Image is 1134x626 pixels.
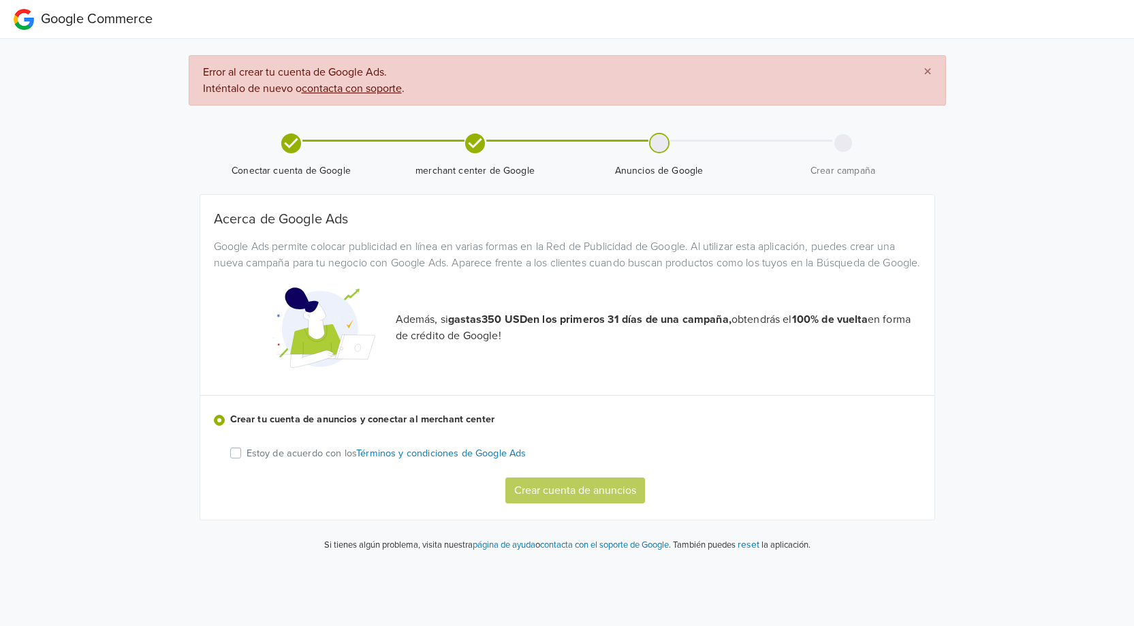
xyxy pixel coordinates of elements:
[205,164,378,178] span: Conectar cuenta de Google
[792,313,868,326] strong: 100% de vuelta
[924,62,932,82] span: ×
[324,539,671,552] p: Si tienes algún problema, visita nuestra o .
[389,164,562,178] span: merchant center de Google
[204,238,931,271] div: Google Ads permite colocar publicidad en línea en varias formas en la Red de Publicidad de Google...
[448,313,731,326] strong: gastas 350 USD en los primeros 31 días de una campaña,
[230,412,921,427] label: Crear tu cuenta de anuncios y conectar al merchant center
[396,311,921,344] p: Además, si obtendrás el en forma de crédito de Google!
[473,539,535,550] a: página de ayuda
[41,11,153,27] span: Google Commerce
[203,80,902,97] div: Inténtalo de nuevo o .
[214,211,921,228] h5: Acerca de Google Ads
[203,65,902,97] span: Error al crear tu cuenta de Google Ads.
[910,56,945,89] button: Close
[738,537,759,552] button: reset
[356,448,526,459] a: Términos y condiciones de Google Ads
[757,164,930,178] span: Crear campaña
[247,446,526,461] p: Estoy de acuerdo con los
[273,277,375,379] img: Google Promotional Codes
[302,82,402,95] a: contacta con soporte
[573,164,746,178] span: Anuncios de Google
[671,537,810,552] p: También puedes la aplicación.
[540,539,669,550] a: contacta con el soporte de Google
